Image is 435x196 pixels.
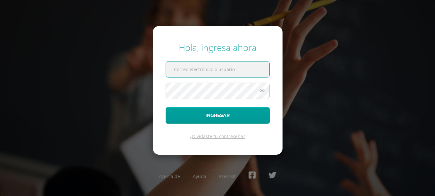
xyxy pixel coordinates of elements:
[193,173,206,179] a: Ayuda
[166,41,270,53] div: Hola, ingresa ahora
[159,173,180,179] a: Acerca de
[190,133,245,139] a: ¿Olvidaste tu contraseña?
[166,61,269,77] input: Correo electrónico o usuario
[166,107,270,124] button: Ingresar
[219,173,236,179] a: Presskit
